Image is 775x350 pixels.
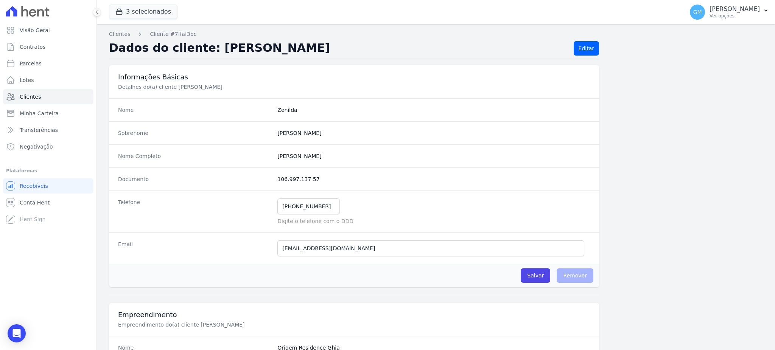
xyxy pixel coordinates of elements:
span: GM [693,9,702,15]
input: Salvar [521,268,550,283]
span: Negativação [20,143,53,150]
a: Clientes [109,30,130,38]
a: Minha Carteira [3,106,93,121]
dd: [PERSON_NAME] [277,152,590,160]
span: Contratos [20,43,45,51]
span: Clientes [20,93,41,101]
dt: Nome [118,106,271,114]
button: 3 selecionados [109,5,177,19]
a: Parcelas [3,56,93,71]
span: Remover [557,268,593,283]
span: Parcelas [20,60,42,67]
dd: [PERSON_NAME] [277,129,590,137]
nav: Breadcrumb [109,30,763,38]
p: Detalhes do(a) cliente [PERSON_NAME] [118,83,372,91]
a: Conta Hent [3,195,93,210]
span: Conta Hent [20,199,50,206]
button: GM [PERSON_NAME] Ver opções [684,2,775,23]
dt: Nome Completo [118,152,271,160]
p: Empreendimento do(a) cliente [PERSON_NAME] [118,321,372,328]
a: Recebíveis [3,178,93,194]
h3: Informações Básicas [118,73,590,82]
span: Visão Geral [20,26,50,34]
dt: Telefone [118,198,271,225]
dd: Zenilda [277,106,590,114]
dd: 106.997.137 57 [277,175,590,183]
a: Contratos [3,39,93,54]
span: Recebíveis [20,182,48,190]
a: Lotes [3,73,93,88]
dt: Sobrenome [118,129,271,137]
dt: Email [118,240,271,256]
a: Clientes [3,89,93,104]
p: [PERSON_NAME] [710,5,760,13]
h2: Dados do cliente: [PERSON_NAME] [109,41,568,56]
span: Transferências [20,126,58,134]
dt: Documento [118,175,271,183]
a: Editar [574,41,599,56]
a: Visão Geral [3,23,93,38]
span: Lotes [20,76,34,84]
span: Minha Carteira [20,110,59,117]
p: Ver opções [710,13,760,19]
p: Digite o telefone com o DDD [277,217,590,225]
div: Plataformas [6,166,90,175]
div: Open Intercom Messenger [8,324,26,342]
a: Cliente #7ffaf3bc [150,30,196,38]
h3: Empreendimento [118,310,590,319]
a: Negativação [3,139,93,154]
a: Transferências [3,122,93,138]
